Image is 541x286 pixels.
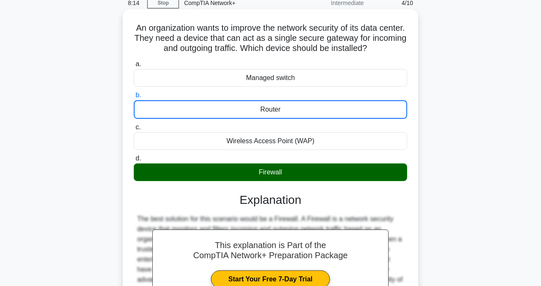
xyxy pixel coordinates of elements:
[133,23,408,54] h5: An organization wants to improve the network security of its data center. They need a device that...
[135,155,141,162] span: d.
[139,193,402,207] h3: Explanation
[134,132,407,150] div: Wireless Access Point (WAP)
[134,69,407,87] div: Managed switch
[134,163,407,181] div: Firewall
[134,100,407,119] div: Router
[135,123,141,131] span: c.
[135,60,141,67] span: a.
[135,91,141,99] span: b.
